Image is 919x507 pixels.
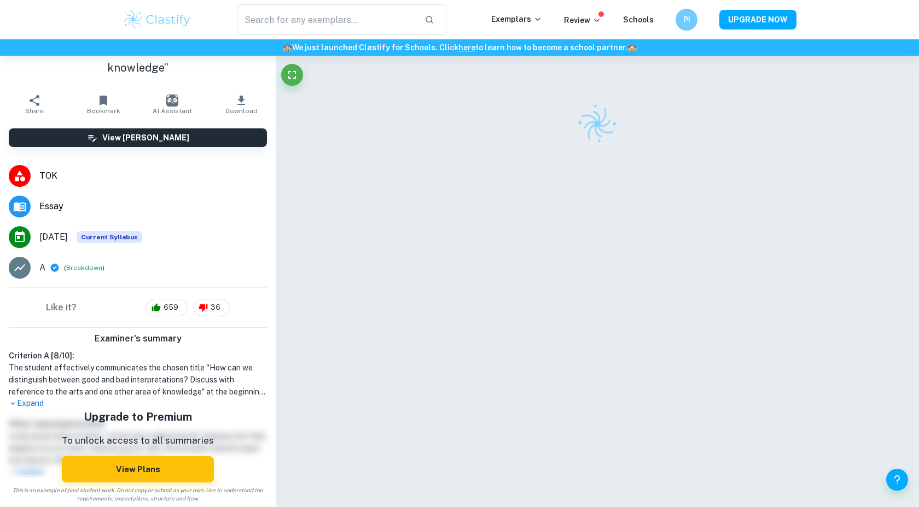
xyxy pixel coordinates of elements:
[87,107,120,115] span: Bookmark
[166,95,178,107] img: AI Assistant
[680,14,693,26] h6: PI
[64,263,104,273] span: ( )
[4,486,271,503] span: This is an example of past student work. Do not copy or submit as your own. Use to understand the...
[458,43,475,52] a: here
[9,350,267,362] h6: Criterion A [ 8 / 10 ]:
[102,132,189,144] h6: View [PERSON_NAME]
[153,107,192,115] span: AI Assistant
[39,200,267,213] span: Essay
[39,261,45,274] p: A
[39,169,267,182] span: TOK
[77,231,142,243] span: Current Syllabus
[491,13,542,25] p: Exemplars
[77,231,142,243] div: This exemplar is based on the current syllabus. Feel free to refer to it for inspiration/ideas wh...
[9,398,267,409] p: Expand
[46,301,77,314] h6: Like it?
[2,42,917,54] h6: We just launched Clastify for Schools. Click to learn how to become a school partner.
[62,434,214,448] p: To unlock access to all summaries
[623,15,654,24] a: Schools
[207,89,276,120] button: Download
[123,9,192,31] img: Clastify logo
[571,97,625,151] img: Clastify logo
[564,14,601,26] p: Review
[9,128,267,147] button: View [PERSON_NAME]
[237,4,416,35] input: Search for any exemplars...
[138,89,207,120] button: AI Assistant
[676,9,697,31] button: PI
[719,10,796,30] button: UPGRADE NOW
[281,64,303,86] button: Fullscreen
[9,362,267,398] h1: The student effectively communicates the chosen title "How can we distinguish between good and ba...
[225,107,258,115] span: Download
[4,332,271,345] h6: Examiner's summary
[886,469,908,491] button: Help and Feedback
[25,107,44,115] span: Share
[283,43,292,52] span: 🏫
[146,299,188,316] div: 659
[39,231,68,244] span: [DATE]
[69,89,138,120] button: Bookmark
[62,409,214,425] h5: Upgrade to Premium
[66,263,102,273] button: Breakdown
[158,302,184,313] span: 659
[205,302,226,313] span: 36
[193,299,230,316] div: 36
[627,43,637,52] span: 🏫
[62,456,214,482] button: View Plans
